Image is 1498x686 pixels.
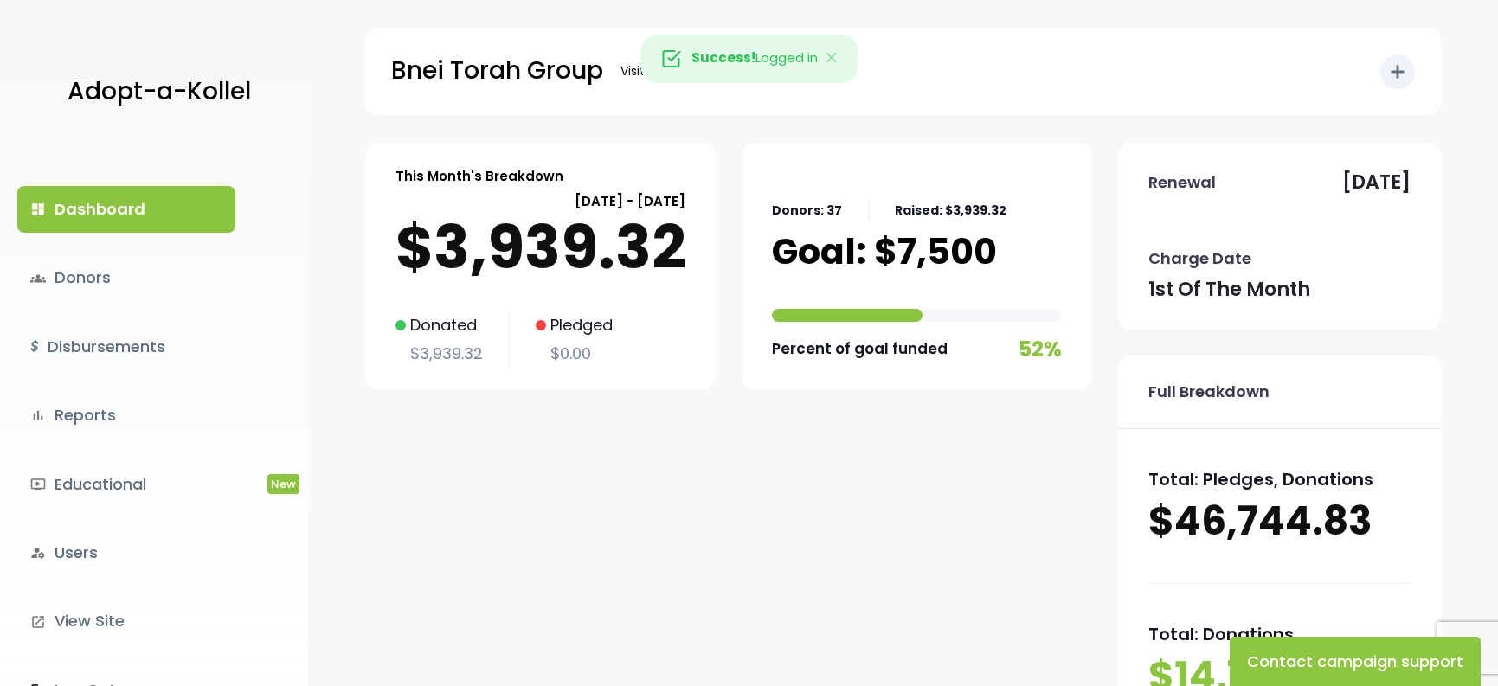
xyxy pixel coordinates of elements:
[1230,637,1481,686] button: Contact campaign support
[1148,378,1270,406] p: Full Breakdown
[1148,169,1216,196] p: Renewal
[30,545,46,561] i: manage_accounts
[640,35,858,83] div: Logged in
[17,324,235,370] a: $Disbursements
[1148,245,1251,272] p: Charge Date
[68,70,251,113] p: Adopt-a-Kollel
[1148,619,1411,650] p: Total: Donations
[395,189,685,213] p: [DATE] - [DATE]
[17,598,235,644] a: launchView Site
[395,213,685,282] p: $3,939.32
[17,461,235,508] a: ondemand_videoEducationalNew
[1148,272,1310,307] p: 1st of the month
[536,340,613,368] p: $0.00
[30,335,39,360] i: $
[1342,165,1411,200] p: [DATE]
[895,200,1006,221] p: Raised: $3,939.32
[17,186,235,233] a: dashboardDashboard
[395,164,563,188] p: This Month's Breakdown
[772,230,997,273] p: Goal: $7,500
[30,271,46,286] span: groups
[17,254,235,301] a: groupsDonors
[395,340,483,368] p: $3,939.32
[17,392,235,439] a: bar_chartReports
[17,529,235,576] a: manage_accountsUsers
[612,54,679,88] a: Visit Site
[1148,464,1411,495] p: Total: Pledges, Donations
[1148,495,1411,548] p: $46,744.83
[691,48,755,67] strong: Success!
[30,407,46,423] i: bar_chart
[1019,330,1062,368] p: 52%
[1380,54,1415,89] button: add
[536,311,613,339] p: Pledged
[267,474,299,494] span: New
[30,477,46,492] i: ondemand_video
[391,49,603,93] p: Bnei Torah Group
[30,614,46,630] i: launch
[772,200,842,221] p: Donors: 37
[395,311,483,339] p: Donated
[772,336,948,362] p: Percent of goal funded
[807,35,858,82] button: Close
[1387,61,1408,82] i: add
[30,202,46,217] i: dashboard
[59,50,251,134] a: Adopt-a-Kollel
